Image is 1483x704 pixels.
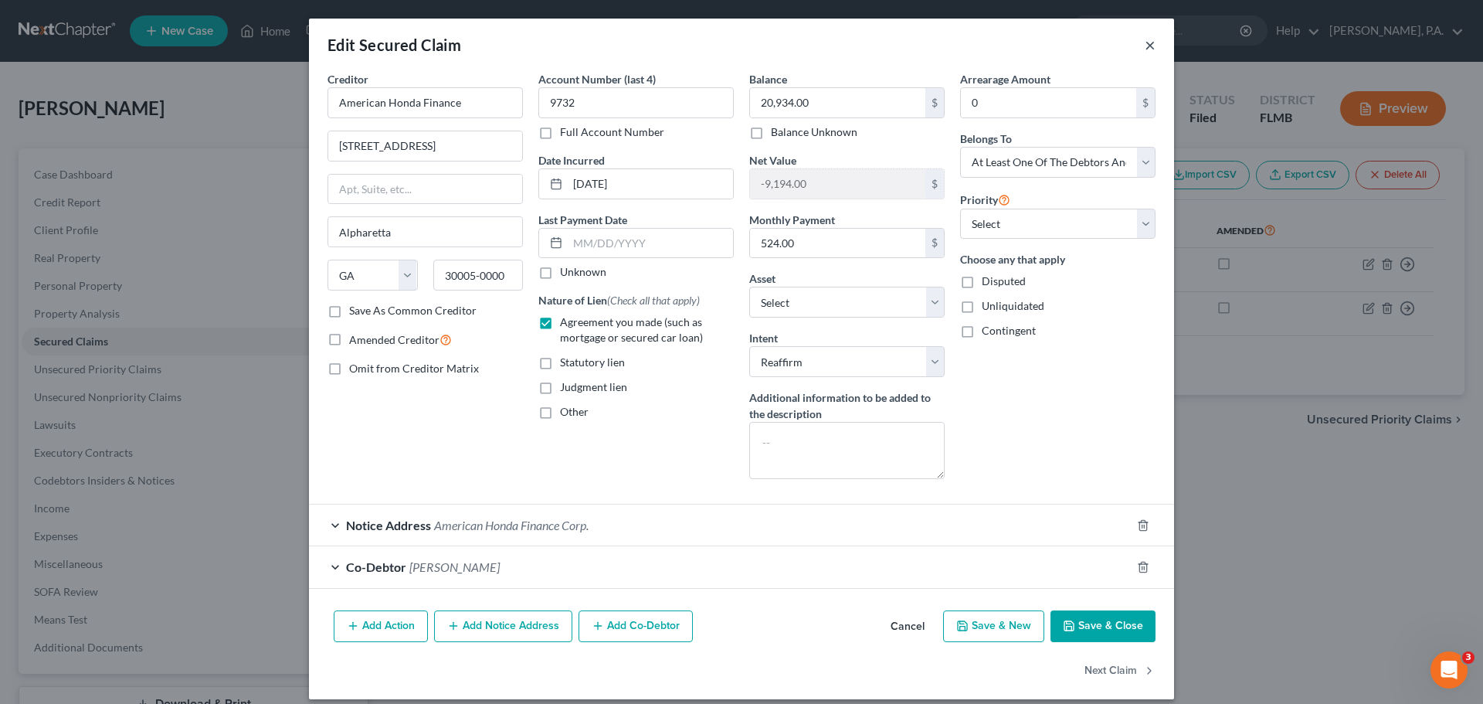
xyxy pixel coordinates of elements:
[749,152,796,168] label: Net Value
[538,87,734,118] input: XXXX
[538,152,605,168] label: Date Incurred
[749,71,787,87] label: Balance
[771,124,857,140] label: Balance Unknown
[568,169,733,199] input: MM/DD/YYYY
[538,212,627,228] label: Last Payment Date
[346,559,406,574] span: Co-Debtor
[925,88,944,117] div: $
[327,73,368,86] span: Creditor
[1145,36,1156,54] button: ×
[568,229,733,258] input: MM/DD/YYYY
[349,333,439,346] span: Amended Creditor
[328,131,522,161] input: Enter address...
[327,87,523,118] input: Search creditor by name...
[434,518,589,532] span: American Honda Finance Corp.
[349,362,479,375] span: Omit from Creditor Matrix
[750,229,925,258] input: 0.00
[560,380,627,393] span: Judgment lien
[961,88,1136,117] input: 0.00
[327,34,461,56] div: Edit Secured Claim
[1084,655,1156,687] button: Next Claim
[1136,88,1155,117] div: $
[960,251,1156,267] label: Choose any that apply
[328,217,522,247] input: Enter city...
[328,175,522,204] input: Apt, Suite, etc...
[538,71,656,87] label: Account Number (last 4)
[749,272,775,285] span: Asset
[349,303,477,318] label: Save As Common Creditor
[943,610,1044,643] button: Save & New
[560,315,703,344] span: Agreement you made (such as mortgage or secured car loan)
[560,264,606,280] label: Unknown
[346,518,431,532] span: Notice Address
[1050,610,1156,643] button: Save & Close
[982,274,1026,287] span: Disputed
[750,88,925,117] input: 0.00
[925,169,944,199] div: $
[982,299,1044,312] span: Unliquidated
[560,405,589,418] span: Other
[749,212,835,228] label: Monthly Payment
[750,169,925,199] input: 0.00
[334,610,428,643] button: Add Action
[878,612,937,643] button: Cancel
[960,71,1050,87] label: Arrearage Amount
[749,330,778,346] label: Intent
[560,355,625,369] span: Statutory lien
[925,229,944,258] div: $
[538,292,700,308] label: Nature of Lien
[749,389,945,422] label: Additional information to be added to the description
[579,610,693,643] button: Add Co-Debtor
[1462,651,1475,664] span: 3
[982,324,1036,337] span: Contingent
[433,260,524,291] input: Enter zip...
[409,559,500,574] span: [PERSON_NAME]
[960,132,1012,145] span: Belongs To
[1430,651,1468,689] iframe: Intercom live chat
[607,294,700,307] span: (Check all that apply)
[560,124,664,140] label: Full Account Number
[434,610,572,643] button: Add Notice Address
[960,190,1010,209] label: Priority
